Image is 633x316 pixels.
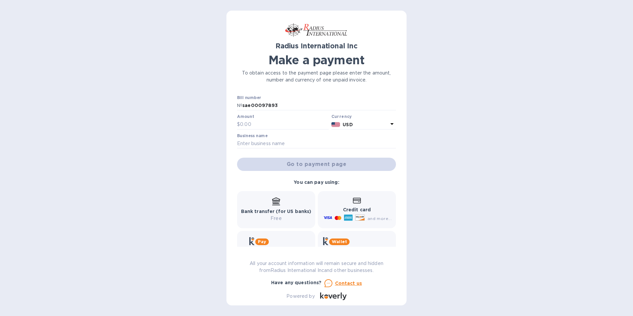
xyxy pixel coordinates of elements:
img: USD [331,122,340,127]
b: USD [343,122,353,127]
input: Enter business name [237,139,396,149]
b: Currency [331,114,352,119]
label: Amount [237,115,254,119]
b: Have any questions? [271,280,322,285]
p: № [237,102,242,109]
label: Business name [237,134,268,138]
p: All your account information will remain secure and hidden from Radius International Inc and othe... [237,260,396,274]
b: Pay [258,239,266,244]
input: 0.00 [240,120,329,130]
span: and more... [367,216,392,221]
p: Powered by [286,293,315,300]
u: Contact us [335,281,362,286]
h1: Make a payment [237,53,396,67]
p: Free [241,215,312,222]
p: To obtain access to the payment page please enter the amount, number and currency of one unpaid i... [237,70,396,83]
input: Enter bill number [242,101,396,111]
b: You can pay using: [294,180,339,185]
b: Radius International Inc [275,42,358,50]
b: Bank transfer (for US banks) [241,209,312,214]
label: Bill number [237,96,261,100]
b: Wallet [332,239,347,244]
b: Credit card [343,207,371,212]
p: $ [237,121,240,128]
